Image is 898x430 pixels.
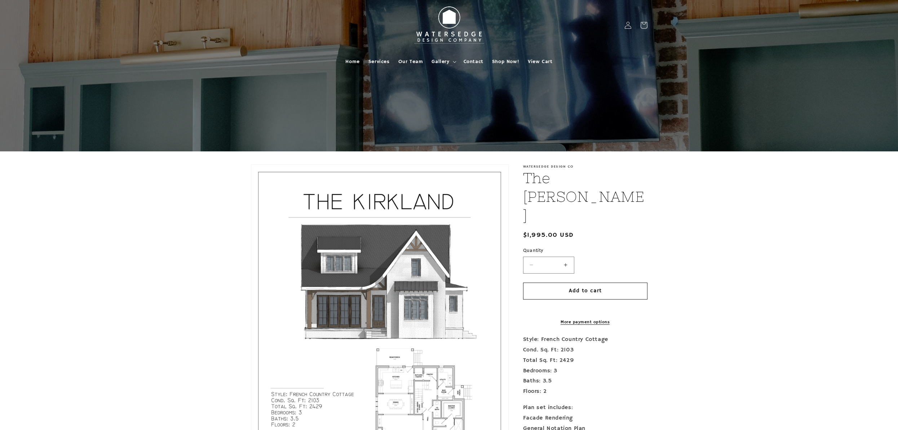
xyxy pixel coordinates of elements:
a: Shop Now! [488,54,523,69]
a: Services [364,54,394,69]
div: Plan set includes: [523,403,647,413]
a: Home [341,54,364,69]
span: Home [345,58,359,65]
span: View Cart [528,58,552,65]
span: Services [368,58,390,65]
span: Contact [464,58,483,65]
span: $1,995.00 USD [523,230,574,240]
h1: The [PERSON_NAME] [523,169,647,225]
span: Gallery [432,58,449,65]
img: Watersedge Design Co [410,3,489,48]
a: More payment options [523,319,647,325]
p: Style: French Country Cottage Cond. Sq. Ft: 2103 Total Sq. Ft: 2429 Bedrooms: 3 Baths: 3.5 Floors: 2 [523,334,647,397]
a: Our Team [394,54,428,69]
label: Quantity [523,247,647,254]
a: Contact [459,54,488,69]
span: Our Team [398,58,423,65]
a: View Cart [523,54,557,69]
p: Watersedge Design Co [523,164,647,169]
span: Shop Now! [492,58,519,65]
summary: Gallery [427,54,459,69]
div: Facade Rendering [523,413,647,424]
button: Add to cart [523,283,647,300]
